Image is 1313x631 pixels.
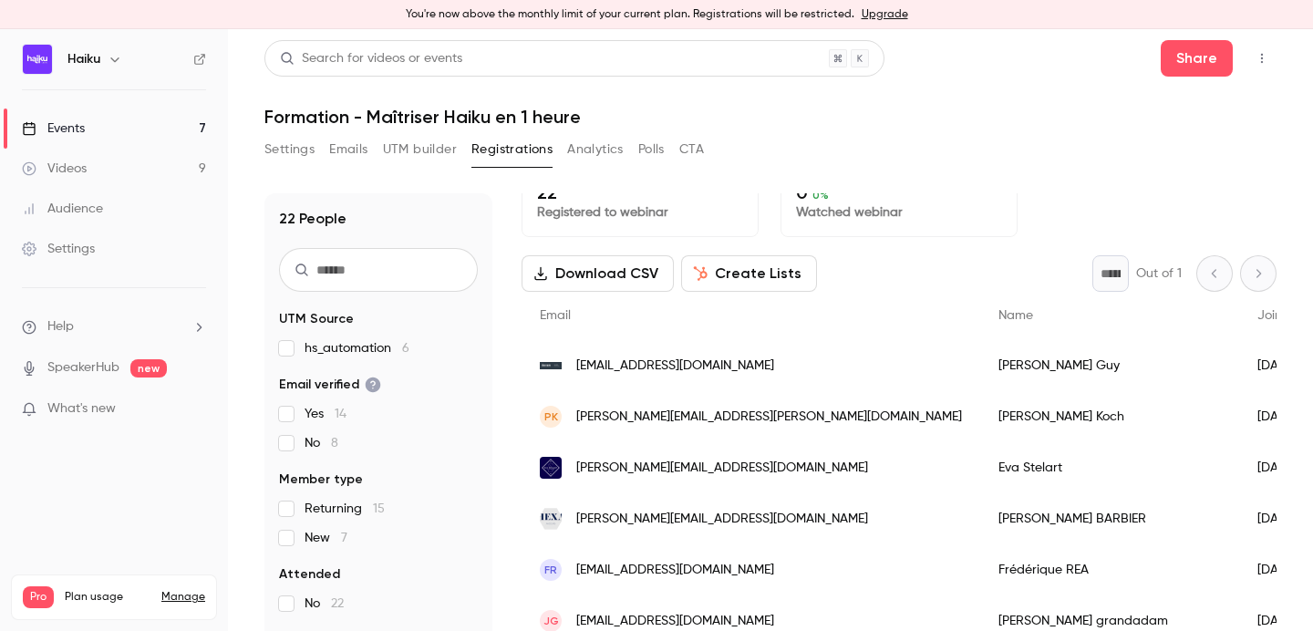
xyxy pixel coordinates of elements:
[544,409,558,425] span: PK
[540,457,562,479] img: stelart-avocat.com
[279,376,381,394] span: Email verified
[22,240,95,258] div: Settings
[305,529,347,547] span: New
[280,49,462,68] div: Search for videos or events
[23,586,54,608] span: Pro
[305,339,409,357] span: hs_automation
[279,565,340,584] span: Attended
[576,459,868,478] span: [PERSON_NAME][EMAIL_ADDRESS][DOMAIN_NAME]
[67,50,100,68] h6: Haiku
[681,255,817,292] button: Create Lists
[264,106,1277,128] h1: Formation - Maîtriser Haiku en 1 heure
[383,135,457,164] button: UTM builder
[65,590,150,605] span: Plan usage
[279,208,346,230] h1: 22 People
[47,317,74,336] span: Help
[161,590,205,605] a: Manage
[23,45,52,74] img: Haiku
[998,309,1033,322] span: Name
[341,532,347,544] span: 7
[540,362,562,370] img: ilexen.com
[47,399,116,419] span: What's new
[980,493,1239,544] div: [PERSON_NAME] BARBIER
[331,597,344,610] span: 22
[540,508,562,530] img: hexa-avocats.fr
[980,391,1239,442] div: [PERSON_NAME] Koch
[679,135,704,164] button: CTA
[22,200,103,218] div: Audience
[576,561,774,580] span: [EMAIL_ADDRESS][DOMAIN_NAME]
[522,255,674,292] button: Download CSV
[544,562,557,578] span: FR
[1136,264,1182,283] p: Out of 1
[980,544,1239,595] div: Frédérique REA
[22,119,85,138] div: Events
[305,500,385,518] span: Returning
[471,135,553,164] button: Registrations
[305,405,346,423] span: Yes
[130,359,167,378] span: new
[279,471,363,489] span: Member type
[638,135,665,164] button: Polls
[305,434,338,452] span: No
[540,309,571,322] span: Email
[22,160,87,178] div: Videos
[305,595,344,613] span: No
[567,135,624,164] button: Analytics
[329,135,367,164] button: Emails
[980,340,1239,391] div: [PERSON_NAME] Guy
[1161,40,1233,77] button: Share
[264,135,315,164] button: Settings
[373,502,385,515] span: 15
[980,442,1239,493] div: Eva Stelart
[576,612,774,631] span: [EMAIL_ADDRESS][DOMAIN_NAME]
[812,189,829,202] span: 0 %
[862,7,908,22] a: Upgrade
[279,310,354,328] span: UTM Source
[576,408,962,427] span: [PERSON_NAME][EMAIL_ADDRESS][PERSON_NAME][DOMAIN_NAME]
[576,510,868,529] span: [PERSON_NAME][EMAIL_ADDRESS][DOMAIN_NAME]
[576,357,774,376] span: [EMAIL_ADDRESS][DOMAIN_NAME]
[543,613,559,629] span: jg
[47,358,119,378] a: SpeakerHub
[335,408,346,420] span: 14
[331,437,338,450] span: 8
[796,203,1002,222] p: Watched webinar
[537,203,743,222] p: Registered to webinar
[402,342,409,355] span: 6
[22,317,206,336] li: help-dropdown-opener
